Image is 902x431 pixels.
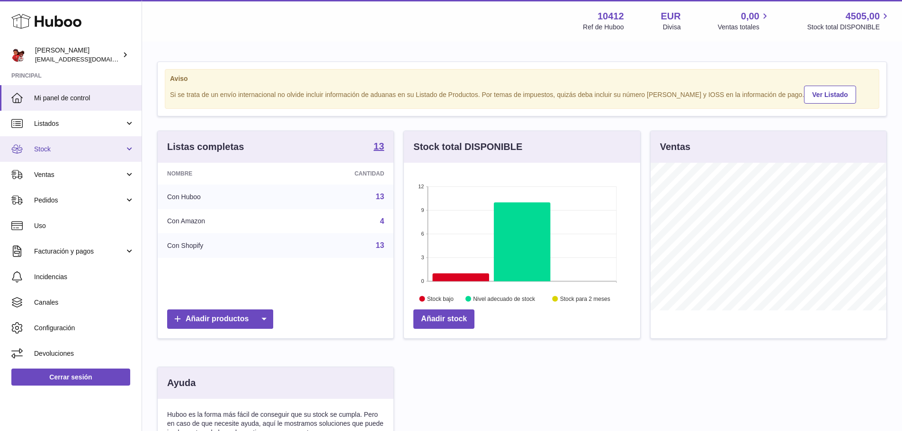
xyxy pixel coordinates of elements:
[663,23,681,32] div: Divisa
[158,163,285,185] th: Nombre
[374,141,384,151] strong: 13
[285,163,394,185] th: Cantidad
[34,170,125,179] span: Ventas
[807,10,891,32] a: 4505,00 Stock total DISPONIBLE
[421,231,424,237] text: 6
[413,309,474,329] a: Añadir stock
[34,324,134,333] span: Configuración
[34,349,134,358] span: Devoluciones
[374,141,384,153] a: 13
[421,255,424,260] text: 3
[34,273,134,281] span: Incidencias
[421,207,424,213] text: 9
[158,209,285,234] td: Con Amazon
[34,247,125,256] span: Facturación y pagos
[170,74,874,83] strong: Aviso
[34,119,125,128] span: Listados
[167,141,244,153] h3: Listas completas
[34,221,134,230] span: Uso
[34,94,134,103] span: Mi panel de control
[660,141,690,153] h3: Ventas
[34,298,134,307] span: Canales
[158,233,285,258] td: Con Shopify
[413,141,522,153] h3: Stock total DISPONIBLE
[380,217,384,225] a: 4
[661,10,681,23] strong: EUR
[804,86,856,104] a: Ver Listado
[718,10,770,32] a: 0,00 Ventas totales
[846,10,880,23] span: 4505,00
[583,23,624,32] div: Ref de Huboo
[34,196,125,205] span: Pedidos
[11,48,26,62] img: internalAdmin-10412@internal.huboo.com
[376,241,384,249] a: 13
[35,55,139,63] span: [EMAIL_ADDRESS][DOMAIN_NAME]
[34,145,125,154] span: Stock
[419,184,424,189] text: 12
[473,296,536,302] text: Nivel adecuado de stock
[427,296,454,302] text: Stock bajo
[167,309,273,329] a: Añadir productos
[376,193,384,201] a: 13
[421,278,424,284] text: 0
[158,185,285,209] td: Con Huboo
[741,10,759,23] span: 0,00
[35,46,120,64] div: [PERSON_NAME]
[718,23,770,32] span: Ventas totales
[11,369,130,386] a: Cerrar sesión
[598,10,624,23] strong: 10412
[560,296,610,302] text: Stock para 2 meses
[170,84,874,104] div: Si se trata de un envío internacional no olvide incluir información de aduanas en su Listado de P...
[167,377,196,389] h3: Ayuda
[807,23,891,32] span: Stock total DISPONIBLE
